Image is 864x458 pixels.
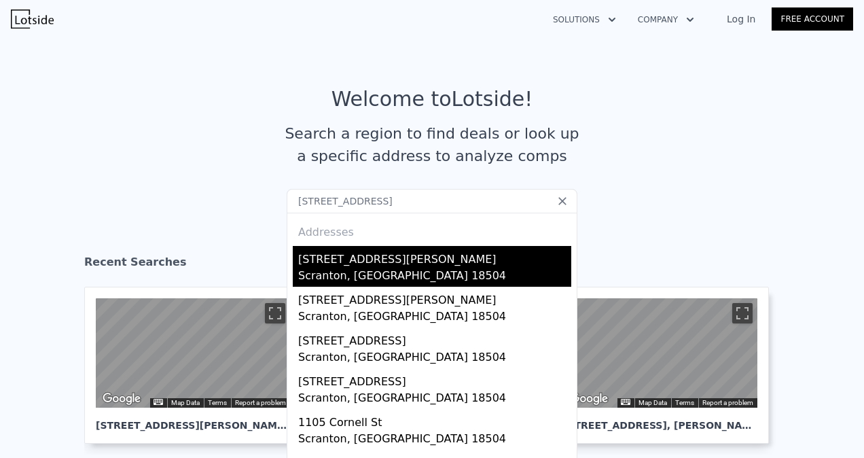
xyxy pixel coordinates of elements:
[208,399,227,406] a: Terms (opens in new tab)
[84,243,780,287] div: Recent Searches
[99,390,144,408] img: Google
[542,7,627,32] button: Solutions
[563,408,757,432] div: [STREET_ADDRESS] , [PERSON_NAME]
[298,246,571,268] div: [STREET_ADDRESS][PERSON_NAME]
[96,408,290,432] div: [STREET_ADDRESS][PERSON_NAME] , Scranton
[293,213,571,246] div: Addresses
[298,349,571,368] div: Scranton, [GEOGRAPHIC_DATA] 18504
[96,298,290,408] div: Street View
[298,390,571,409] div: Scranton, [GEOGRAPHIC_DATA] 18504
[298,431,571,450] div: Scranton, [GEOGRAPHIC_DATA] 18504
[280,122,584,167] div: Search a region to find deals or look up a specific address to analyze comps
[566,390,611,408] img: Google
[566,390,611,408] a: Open this area in Google Maps (opens a new window)
[702,399,753,406] a: Report a problem
[621,399,630,405] button: Keyboard shortcuts
[171,398,200,408] button: Map Data
[627,7,705,32] button: Company
[732,303,753,323] button: Toggle fullscreen view
[298,287,571,309] div: [STREET_ADDRESS][PERSON_NAME]
[265,303,285,323] button: Toggle fullscreen view
[563,298,757,408] div: Map
[298,409,571,431] div: 1105 Cornell St
[99,390,144,408] a: Open this area in Google Maps (opens a new window)
[287,189,577,213] input: Search an address or region...
[84,287,312,444] a: Map [STREET_ADDRESS][PERSON_NAME], Scranton
[710,12,772,26] a: Log In
[552,287,780,444] a: Map [STREET_ADDRESS], [PERSON_NAME]
[772,7,853,31] a: Free Account
[298,368,571,390] div: [STREET_ADDRESS]
[298,328,571,349] div: [STREET_ADDRESS]
[298,268,571,287] div: Scranton, [GEOGRAPHIC_DATA] 18504
[675,399,694,406] a: Terms (opens in new tab)
[298,309,571,328] div: Scranton, [GEOGRAPHIC_DATA] 18504
[638,398,667,408] button: Map Data
[331,87,533,111] div: Welcome to Lotside !
[563,298,757,408] div: Street View
[235,399,286,406] a: Report a problem
[11,10,54,29] img: Lotside
[154,399,163,405] button: Keyboard shortcuts
[96,298,290,408] div: Map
